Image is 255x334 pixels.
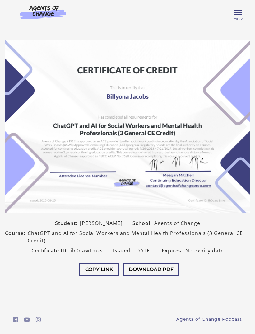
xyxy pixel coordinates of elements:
a: https://www.facebook.com/groups/aswbtestprep (Open in a new window) [13,315,18,324]
img: Certificate [5,40,250,213]
span: Menu [234,17,243,20]
button: Download PDF [123,263,179,276]
span: [PERSON_NAME] [80,219,123,227]
span: Toggle menu [234,12,242,13]
a: https://www.youtube.com/c/AgentsofChangeTestPrepbyMeaganMitchell (Open in a new window) [24,315,30,324]
span: Student: [55,219,80,227]
button: Copy Link [79,263,119,276]
span: Agents of Change [154,219,200,227]
i: https://www.youtube.com/c/AgentsofChangeTestPrepbyMeaganMitchell (Open in a new window) [24,317,30,322]
span: No expiry date [185,247,224,254]
i: https://www.instagram.com/agentsofchangeprep/ (Open in a new window) [36,317,41,322]
span: ib0qaw1mks [71,247,103,254]
a: Agents of Change Podcast [176,316,242,322]
img: Agents of Change Logo [13,5,73,19]
span: ChatGPT and AI for Social Workers and Mental Health Professionals (3 General CE Credit) [28,229,250,244]
span: School: [132,219,154,227]
a: https://www.instagram.com/agentsofchangeprep/ (Open in a new window) [36,315,41,324]
span: [DATE] [134,247,152,254]
span: Expires: [162,247,185,254]
span: Issued: [113,247,134,254]
span: Course: [5,229,28,244]
button: Toggle menu Menu [234,9,242,16]
span: Certificate ID: [31,247,71,254]
i: https://www.facebook.com/groups/aswbtestprep (Open in a new window) [13,317,18,322]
